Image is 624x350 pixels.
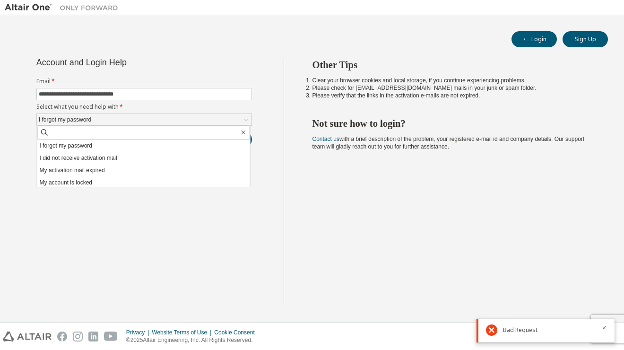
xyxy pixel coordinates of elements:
[511,31,557,47] button: Login
[88,332,98,341] img: linkedin.svg
[563,31,608,47] button: Sign Up
[312,77,591,84] li: Clear your browser cookies and local storage, if you continue experiencing problems.
[312,84,591,92] li: Please check for [EMAIL_ADDRESS][DOMAIN_NAME] mails in your junk or spam folder.
[312,136,339,142] a: Contact us
[152,329,214,336] div: Website Terms of Use
[36,59,209,66] div: Account and Login Help
[104,332,118,341] img: youtube.svg
[36,78,252,85] label: Email
[5,3,123,12] img: Altair One
[57,332,67,341] img: facebook.svg
[312,136,585,150] span: with a brief description of the problem, your registered e-mail id and company details. Our suppo...
[36,103,252,111] label: Select what you need help with
[37,140,250,152] li: I forgot my password
[3,332,52,341] img: altair_logo.svg
[312,92,591,99] li: Please verify that the links in the activation e-mails are not expired.
[214,329,260,336] div: Cookie Consent
[312,59,591,71] h2: Other Tips
[126,329,152,336] div: Privacy
[126,336,260,344] p: © 2025 Altair Engineering, Inc. All Rights Reserved.
[37,114,93,125] div: I forgot my password
[503,326,537,334] span: Bad Request
[312,117,591,130] h2: Not sure how to login?
[73,332,83,341] img: instagram.svg
[37,114,251,125] div: I forgot my password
